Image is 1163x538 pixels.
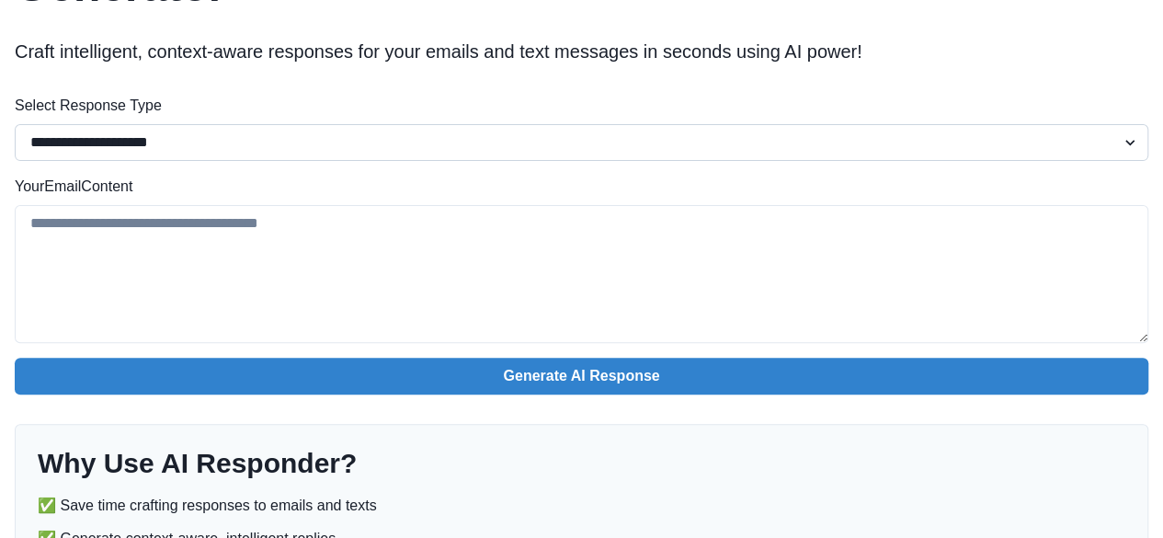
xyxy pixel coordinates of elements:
p: Craft intelligent, context-aware responses for your emails and text messages in seconds using AI ... [15,38,1148,65]
button: Generate AI Response [15,358,1148,395]
label: Select Response Type [15,95,1137,117]
h2: Why Use AI Responder? [38,447,1125,480]
label: Your Email Content [15,176,1137,198]
p: ✅ Save time crafting responses to emails and texts [38,495,377,517]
